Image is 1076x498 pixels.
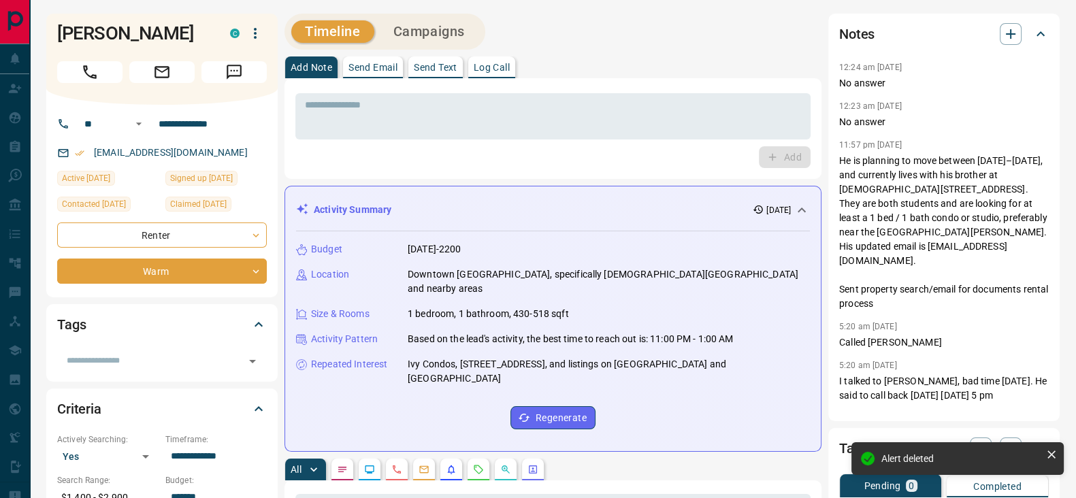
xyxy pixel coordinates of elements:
div: Thu Jul 17 2025 [57,171,159,190]
p: I talked to [PERSON_NAME], bad time [DATE]. He said to call back [DATE] [DATE] 5 pm [839,374,1049,403]
h2: Criteria [57,398,101,420]
span: Message [201,61,267,83]
p: Actively Searching: [57,433,159,446]
p: 12:23 am [DATE] [839,101,902,111]
button: Regenerate [510,406,596,429]
p: Location [311,267,349,282]
p: Add Note [291,63,332,72]
p: 5:20 am [DATE] [839,322,897,331]
p: Activity Summary [314,203,391,217]
h2: Tags [57,314,86,335]
p: Budget [311,242,342,256]
button: Timeline [291,20,374,43]
p: Size & Rooms [311,307,370,321]
h2: Tasks [839,437,874,459]
p: Search Range: [57,474,159,486]
p: Send Email [348,63,397,72]
p: [DATE] [766,204,791,216]
span: Signed up [DATE] [170,171,233,185]
p: Send Text [414,63,457,72]
span: Email [129,61,195,83]
div: Criteria [57,393,267,425]
p: [DATE]-2200 [408,242,461,256]
div: Activity Summary[DATE] [296,197,810,222]
p: No answer [839,76,1049,90]
svg: Agent Actions [527,464,538,475]
svg: Lead Browsing Activity [364,464,375,475]
div: Fri Apr 04 2025 [165,197,267,216]
p: 5:20 am [DATE] [839,361,897,370]
div: Renter [57,222,267,248]
svg: Listing Alerts [446,464,457,475]
p: 12:24 am [DATE] [839,63,902,72]
button: Campaigns [380,20,478,43]
h2: Notes [839,23,875,45]
p: Repeated Interest [311,357,387,371]
p: Timeframe: [165,433,267,446]
div: Mon Apr 01 2024 [165,171,267,190]
p: 1 bedroom, 1 bathroom, 430-518 sqft [408,307,569,321]
p: Ivy Condos, [STREET_ADDRESS], and listings on [GEOGRAPHIC_DATA] and [GEOGRAPHIC_DATA] [408,357,810,386]
div: Alert deleted [881,453,1041,464]
div: Yes [57,446,159,467]
p: 0 [909,481,914,491]
svg: Opportunities [500,464,511,475]
button: Open [131,116,147,132]
p: Called [PERSON_NAME] [839,335,1049,350]
span: Active [DATE] [62,171,110,185]
span: Call [57,61,123,83]
p: Based on the lead's activity, the best time to reach out is: 11:00 PM - 1:00 AM [408,332,733,346]
button: Open [243,352,262,371]
p: No answer [839,115,1049,129]
p: Budget: [165,474,267,486]
p: 11:57 pm [DATE] [839,140,902,150]
a: [EMAIL_ADDRESS][DOMAIN_NAME] [94,147,248,158]
p: Log Call [474,63,510,72]
div: Tags [57,308,267,341]
p: Activity Pattern [311,332,378,346]
div: Notes [839,18,1049,50]
div: Warm [57,259,267,284]
h1: [PERSON_NAME] [57,22,210,44]
p: Pending [864,481,900,491]
svg: Emails [419,464,429,475]
span: Claimed [DATE] [170,197,227,211]
svg: Email Verified [75,148,84,158]
p: All [291,465,301,474]
div: condos.ca [230,29,240,38]
svg: Calls [391,464,402,475]
svg: Requests [473,464,484,475]
p: Completed [973,482,1022,491]
svg: Notes [337,464,348,475]
p: He is planning to move between [DATE]–[DATE], and currently lives with his brother at [DEMOGRAPHI... [839,154,1049,311]
p: Downtown [GEOGRAPHIC_DATA], specifically [DEMOGRAPHIC_DATA][GEOGRAPHIC_DATA] and nearby areas [408,267,810,296]
span: Contacted [DATE] [62,197,126,211]
div: Tasks [839,432,1049,465]
div: Tue Aug 05 2025 [57,197,159,216]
